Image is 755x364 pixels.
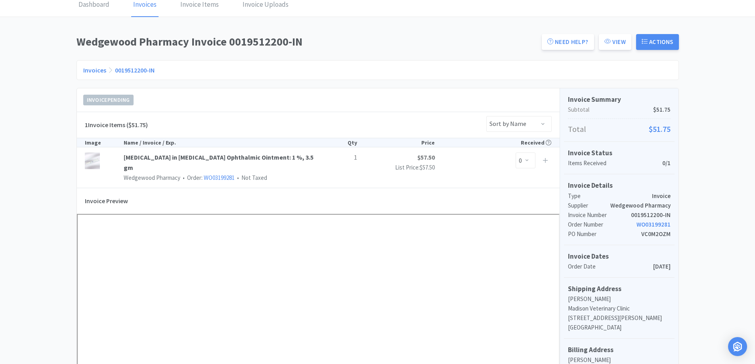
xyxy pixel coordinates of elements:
[641,229,671,239] p: VC0M2OZM
[417,153,435,161] strong: $57.50
[568,229,641,239] p: PO Number
[568,123,671,135] p: Total
[568,210,631,220] p: Invoice Number
[568,148,671,158] h5: Invoice Status
[124,152,318,173] a: [MEDICAL_DATA] in [MEDICAL_DATA] Ophthalmic Ointment: 1 %, 3.5 gm
[568,251,671,262] h5: Invoice Dates
[653,105,671,114] span: $51.75
[610,201,671,210] p: Wedgewood Pharmacy
[182,174,186,181] span: •
[235,174,267,181] span: Not Taxed
[180,174,235,181] span: Order:
[636,221,671,228] a: WO03199281
[124,138,318,147] div: Name / Invoice / Exp.
[76,33,537,51] h1: Wedgewood Pharmacy Invoice 0019512200-IN
[85,120,148,130] h5: 1 Invoice Items ($51.75)
[653,262,671,271] p: [DATE]
[568,304,671,313] p: Madison Veterinary Clinic
[568,158,662,168] p: Items Received
[568,201,610,210] p: Supplier
[115,66,155,74] a: 0019512200-IN
[357,138,435,147] div: Price
[568,323,671,332] p: [GEOGRAPHIC_DATA]
[568,105,671,114] p: Subtotal
[652,191,671,201] p: Invoice
[568,313,671,323] p: [STREET_ADDRESS][PERSON_NAME]
[568,284,671,294] h5: Shipping Address
[85,138,124,147] div: Image
[568,191,652,201] p: Type
[85,152,100,169] img: ebeaf279b26b4c2b84f4f75e8bc05e15_94473.jpeg
[568,94,671,105] h5: Invoice Summary
[542,34,594,50] a: Need Help?
[636,34,679,50] button: Actions
[649,123,671,135] span: $51.75
[84,95,133,105] span: Invoice Pending
[318,152,357,163] p: 1
[204,174,235,181] a: WO03199281
[420,164,435,171] span: $57.50
[521,139,551,146] span: Received
[568,262,653,271] p: Order Date
[85,192,128,210] h5: Invoice Preview
[568,294,671,304] p: [PERSON_NAME]
[728,337,747,356] div: Open Intercom Messenger
[662,158,671,168] p: 0/1
[568,345,671,355] h5: Billing Address
[568,180,671,191] h5: Invoice Details
[318,138,357,147] div: Qty
[599,34,631,50] button: View
[83,66,106,74] a: Invoices
[236,174,240,181] span: •
[631,210,671,220] p: 0019512200-IN
[357,163,435,172] p: List Price:
[124,174,180,181] span: Wedgewood Pharmacy
[568,220,636,229] p: Order Number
